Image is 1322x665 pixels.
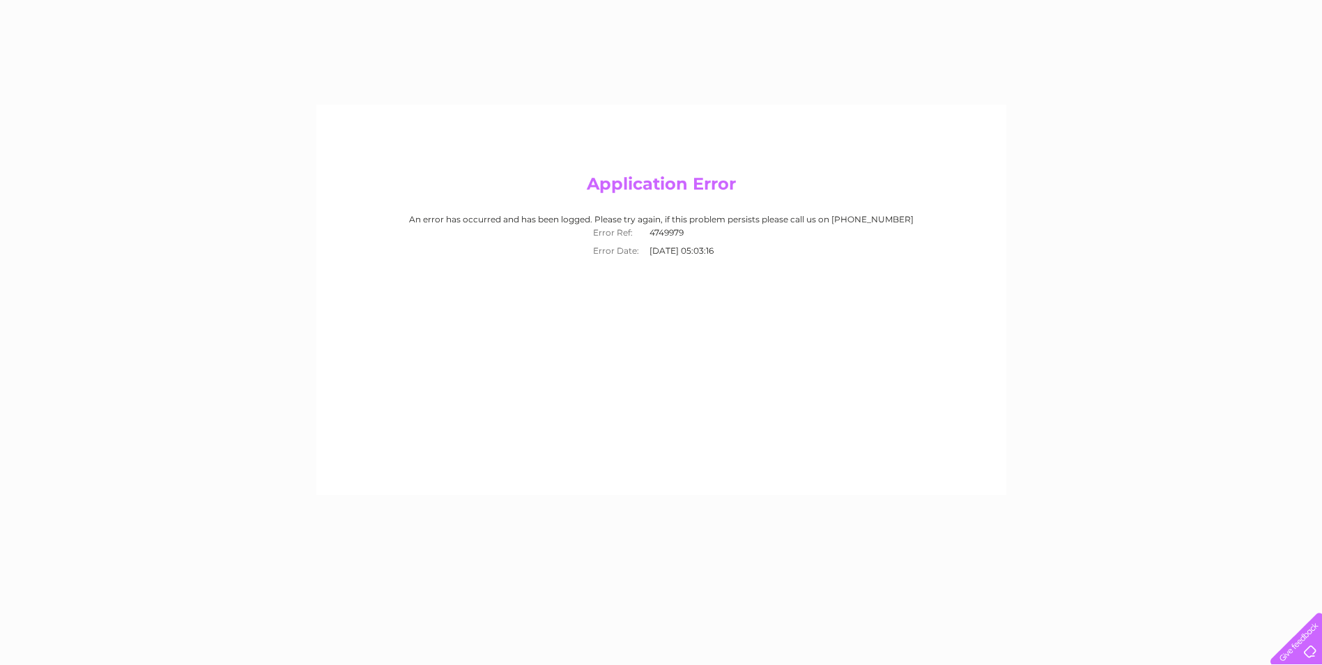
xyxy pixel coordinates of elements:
[330,215,993,260] div: An error has occurred and has been logged. Please try again, if this problem persists please call...
[646,242,736,260] td: [DATE] 05:03:16
[586,242,646,260] th: Error Date:
[330,174,993,201] h2: Application Error
[586,224,646,242] th: Error Ref:
[646,224,736,242] td: 4749979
